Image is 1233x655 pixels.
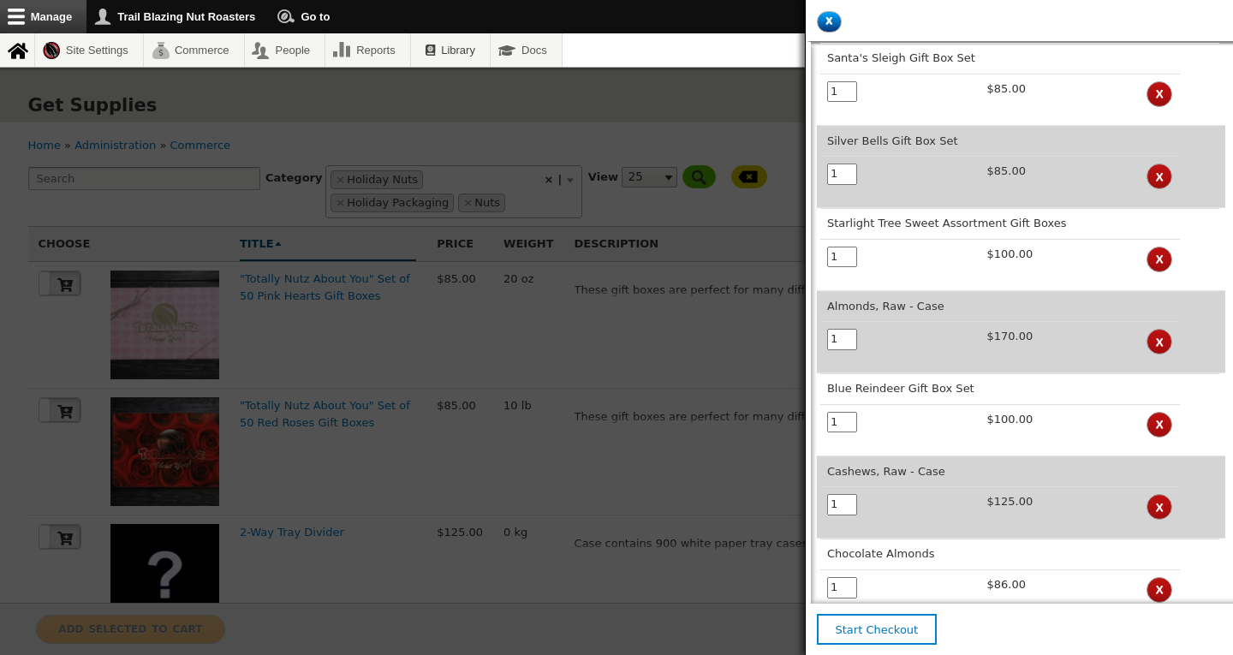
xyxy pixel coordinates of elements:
[35,33,143,67] a: Site Settings
[980,74,1140,114] td: $85.00
[980,486,1140,527] td: $125.00
[1156,253,1164,265] span: x
[817,11,842,33] button: x
[1147,81,1172,107] button: x
[980,156,1140,196] td: $85.00
[820,126,1220,157] td: Silver Bells Gift Box Set
[1147,329,1172,354] button: x
[1156,501,1164,514] span: x
[820,373,1220,404] td: Blue Reindeer Gift Box Set
[980,569,1140,610] td: $86.00
[820,456,1220,487] td: Cashews, Raw - Case
[245,33,325,67] a: People
[491,33,562,67] a: Docs
[1156,170,1164,183] span: x
[820,291,1220,322] td: Almonds, Raw - Case
[175,45,229,56] span: Commerce
[1147,247,1172,272] button: x
[1147,412,1172,438] button: x
[820,43,1220,74] td: Santa's Sleigh Gift Box Set
[817,614,937,644] a: Start Checkout
[1156,418,1164,431] span: x
[1156,87,1164,100] span: x
[1147,494,1172,520] button: x
[441,44,475,57] span: Library
[836,623,919,636] span: Start Checkout
[980,239,1140,279] td: $100.00
[1147,164,1172,189] button: x
[144,33,244,67] a: Commerce
[820,208,1220,239] td: Starlight Tree Sweet Assortment Gift Boxes
[980,404,1140,444] td: $100.00
[820,539,1220,569] td: Chocolate Almonds
[980,321,1140,361] td: $170.00
[325,33,410,67] a: Reports
[1156,336,1164,348] span: x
